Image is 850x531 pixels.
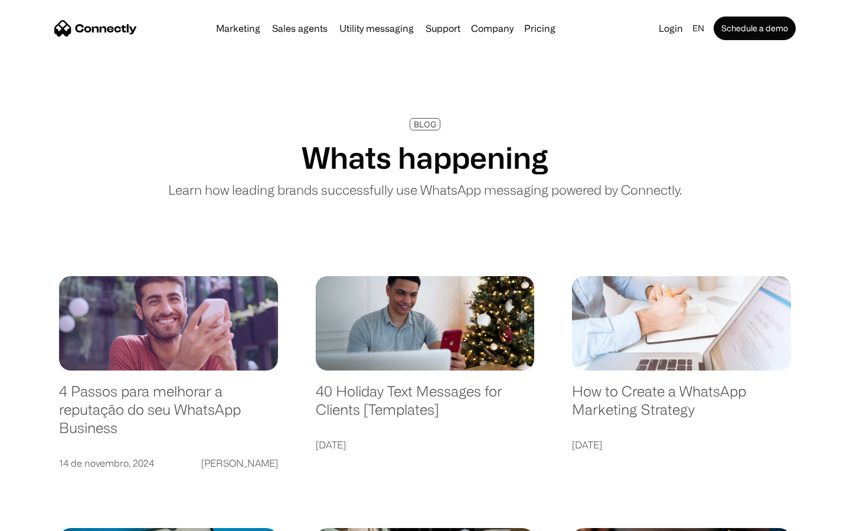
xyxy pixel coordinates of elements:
a: Sales agents [267,24,332,33]
p: Learn how leading brands successfully use WhatsApp messaging powered by Connectly. [168,180,682,199]
a: 40 Holiday Text Messages for Clients [Templates] [316,382,535,430]
div: [DATE] [572,437,602,453]
div: [DATE] [316,437,346,453]
a: Schedule a demo [714,17,796,40]
div: en [692,20,704,37]
a: Marketing [211,24,265,33]
div: Company [471,20,514,37]
a: How to Create a WhatsApp Marketing Strategy [572,382,791,430]
a: Utility messaging [335,24,419,33]
h1: Whats happening [302,140,548,175]
div: Company [467,20,517,37]
a: Support [421,24,465,33]
div: [PERSON_NAME] [201,455,278,471]
a: Pricing [519,24,560,33]
a: home [54,19,137,37]
aside: Language selected: English [12,510,71,527]
a: 4 Passos para melhorar a reputação do seu WhatsApp Business [59,382,278,448]
div: BLOG [414,120,436,129]
a: Login [654,20,688,37]
div: 14 de novembro, 2024 [59,455,154,471]
ul: Language list [24,510,71,527]
div: en [688,20,711,37]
